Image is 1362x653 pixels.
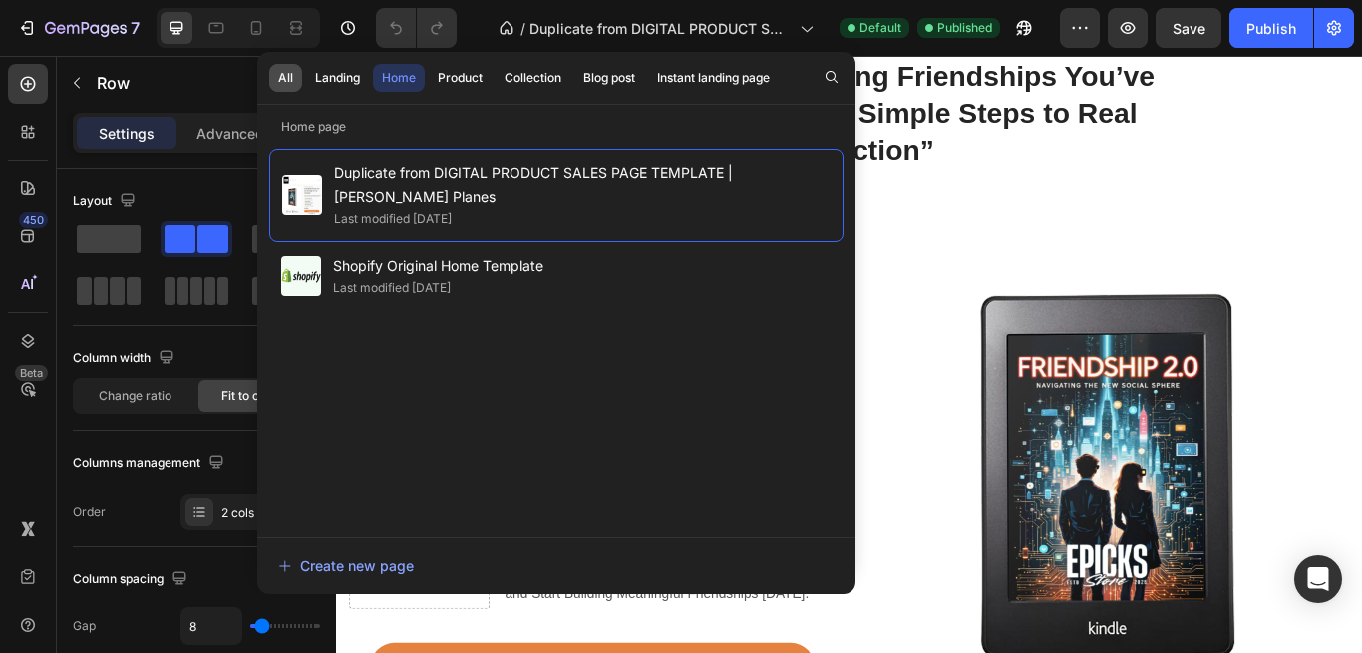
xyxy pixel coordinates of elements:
[1229,8,1313,48] button: Publish
[56,256,162,272] div: Drop element here
[278,69,293,87] div: All
[277,546,836,586] button: Create new page
[438,69,483,87] div: Product
[56,430,162,446] div: Drop element here
[278,555,414,576] div: Create new page
[19,212,48,228] div: 450
[73,617,96,635] div: Gap
[937,19,992,37] span: Published
[15,365,48,381] div: Beta
[131,16,140,40] p: 7
[194,547,582,576] h3: Instant Download - Lifetime Access
[73,450,228,477] div: Columns management
[859,19,901,37] span: Default
[73,566,191,593] div: Column spacing
[97,71,266,95] p: Row
[574,64,644,92] button: Blog post
[1173,20,1205,37] span: Save
[181,608,241,644] input: Auto
[196,398,580,512] p: This eBook will motivate you to build genuine, joyful friendships, leaving you feeling hopeful an...
[73,503,106,521] div: Order
[382,69,416,87] div: Home
[334,209,452,229] div: Last modified [DATE]
[1156,8,1221,48] button: Save
[376,8,457,48] div: Undo/Redo
[221,504,315,522] div: 2 cols
[1246,18,1296,39] div: Publish
[1294,555,1342,603] div: Open Intercom Messenger
[199,1,997,134] h2: “Create the Deep, Lasting Friendships You’ve Always Dreamed Of – Simple Steps to Real Connection”
[73,188,140,215] div: Layout
[333,254,543,278] span: Shopify Original Home Template
[334,162,831,209] span: Duplicate from DIGITAL PRODUCT SALES PAGE TEMPLATE | [PERSON_NAME] Planes
[99,123,155,144] p: Settings
[315,69,360,87] div: Landing
[56,588,162,604] div: Drop element here
[269,64,302,92] button: All
[196,585,580,643] p: “Get Instant Access – Own It for Life! Download Now and Start Building Meaningful Friendships [DA...
[505,69,561,87] div: Collection
[73,345,178,372] div: Column width
[657,69,770,87] div: Instant landing page
[496,64,570,92] button: Collection
[373,64,425,92] button: Home
[306,64,369,92] button: Landing
[99,387,171,405] span: Change ratio
[196,363,378,384] strong: Inspiring & Uplifting
[257,117,855,137] p: Home page
[196,239,580,325] p: Heartfelt, relatable stories make the journey personal, helping readers feel understood, inspired...
[333,278,451,298] div: Last modified [DATE]
[196,204,438,225] strong: Heartfelt, Relatable Stories
[520,18,525,39] span: /
[196,123,264,144] p: Advanced
[221,387,295,405] span: Fit to content
[529,18,792,39] span: Duplicate from DIGITAL PRODUCT SALES PAGE TEMPLATE | [PERSON_NAME] Planes
[429,64,492,92] button: Product
[648,64,779,92] button: Instant landing page
[8,8,149,48] button: 7
[583,69,635,87] div: Blog post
